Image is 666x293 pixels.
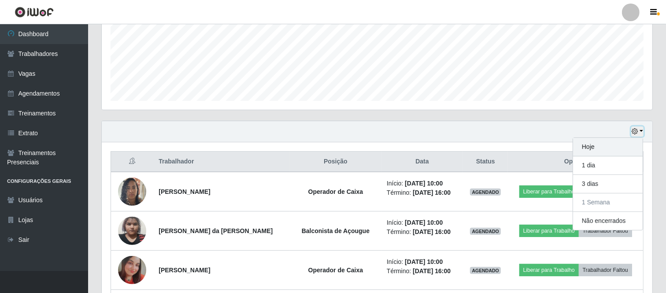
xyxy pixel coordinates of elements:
time: [DATE] 10:00 [405,180,443,187]
strong: [PERSON_NAME] [159,267,210,274]
strong: [PERSON_NAME] da [PERSON_NAME] [159,227,273,234]
li: Início: [387,218,458,227]
time: [DATE] 16:00 [413,228,451,235]
th: Posição [290,152,381,172]
strong: [PERSON_NAME] [159,188,210,195]
button: Trabalhador Faltou [579,264,632,276]
li: Término: [387,267,458,276]
strong: Balconista de Açougue [302,227,370,234]
button: Não encerrados [573,212,643,230]
button: 3 dias [573,175,643,193]
time: [DATE] 16:00 [413,267,451,274]
time: [DATE] 16:00 [413,189,451,196]
strong: Operador de Caixa [308,188,363,195]
li: Término: [387,188,458,197]
li: Início: [387,179,458,188]
button: Liberar para Trabalho [519,225,579,237]
button: Trabalhador Faltou [579,225,632,237]
button: Liberar para Trabalho [519,185,579,198]
th: Status [463,152,508,172]
button: Liberar para Trabalho [519,264,579,276]
button: 1 dia [573,156,643,175]
time: [DATE] 10:00 [405,258,443,265]
button: 1 Semana [573,193,643,212]
img: 1749572349295.jpeg [118,256,146,284]
span: AGENDADO [470,189,501,196]
span: AGENDADO [470,267,501,274]
img: 1701273073882.jpeg [118,212,146,249]
strong: Operador de Caixa [308,267,363,274]
li: Término: [387,227,458,237]
span: AGENDADO [470,228,501,235]
li: Início: [387,257,458,267]
th: Data [381,152,463,172]
th: Trabalhador [153,152,290,172]
th: Opções [508,152,643,172]
button: Hoje [573,138,643,156]
img: CoreUI Logo [15,7,54,18]
img: 1744376168565.jpeg [118,173,146,210]
time: [DATE] 10:00 [405,219,443,226]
